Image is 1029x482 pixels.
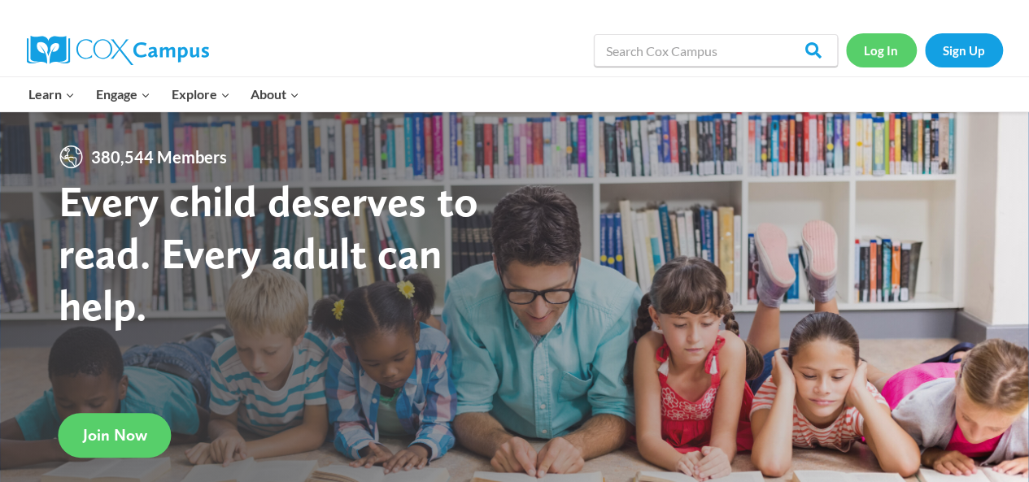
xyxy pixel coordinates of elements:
a: Join Now [59,413,172,458]
a: Log In [846,33,917,67]
img: Cox Campus [27,36,209,65]
button: Child menu of About [240,77,310,111]
nav: Primary Navigation [19,77,310,111]
button: Child menu of Engage [85,77,161,111]
nav: Secondary Navigation [846,33,1003,67]
strong: Every child deserves to read. Every adult can help. [59,175,478,330]
button: Child menu of Learn [19,77,86,111]
button: Child menu of Explore [161,77,241,111]
span: 380,544 Members [85,144,233,170]
a: Sign Up [925,33,1003,67]
span: Join Now [83,425,147,445]
input: Search Cox Campus [594,34,838,67]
